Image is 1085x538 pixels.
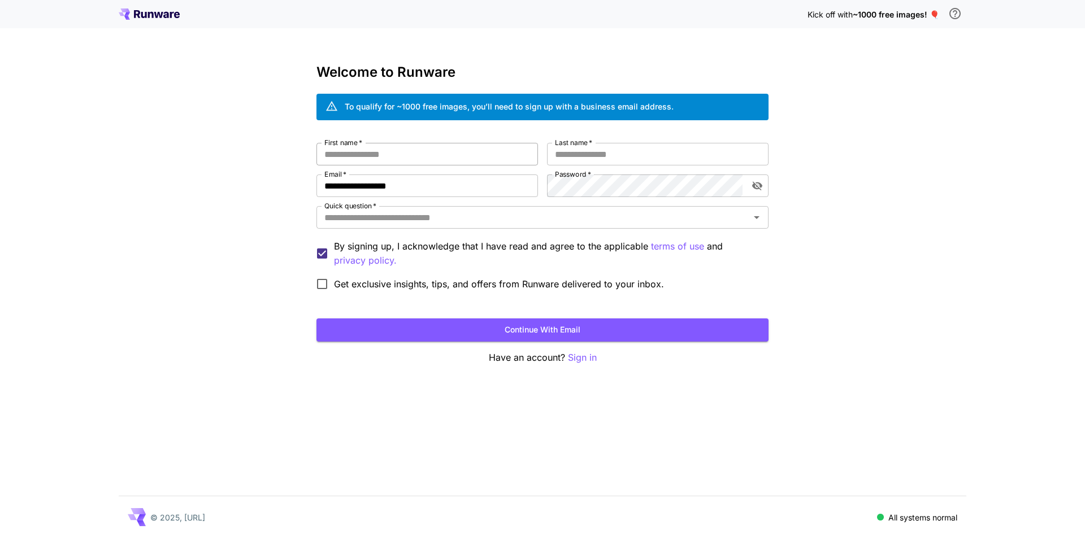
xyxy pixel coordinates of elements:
[747,176,767,196] button: toggle password visibility
[651,239,704,253] p: terms of use
[853,10,939,19] span: ~1000 free images! 🎈
[749,209,765,225] button: Open
[334,239,759,268] p: By signing up, I acknowledge that I have read and agree to the applicable and
[555,169,591,179] label: Password
[568,351,597,365] button: Sign in
[555,138,592,147] label: Last name
[324,138,362,147] label: First name
[651,239,704,253] button: By signing up, I acknowledge that I have read and agree to the applicable and privacy policy.
[944,2,966,25] button: In order to qualify for free credit, you need to sign up with a business email address and click ...
[316,318,769,342] button: Continue with email
[324,169,346,179] label: Email
[334,253,397,268] p: privacy policy.
[316,351,769,365] p: Have an account?
[808,10,853,19] span: Kick off with
[324,201,376,211] label: Quick question
[316,64,769,80] h3: Welcome to Runware
[334,277,664,291] span: Get exclusive insights, tips, and offers from Runware delivered to your inbox.
[150,511,205,523] p: © 2025, [URL]
[345,100,674,112] div: To qualify for ~1000 free images, you’ll need to sign up with a business email address.
[888,511,957,523] p: All systems normal
[334,253,397,268] button: By signing up, I acknowledge that I have read and agree to the applicable terms of use and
